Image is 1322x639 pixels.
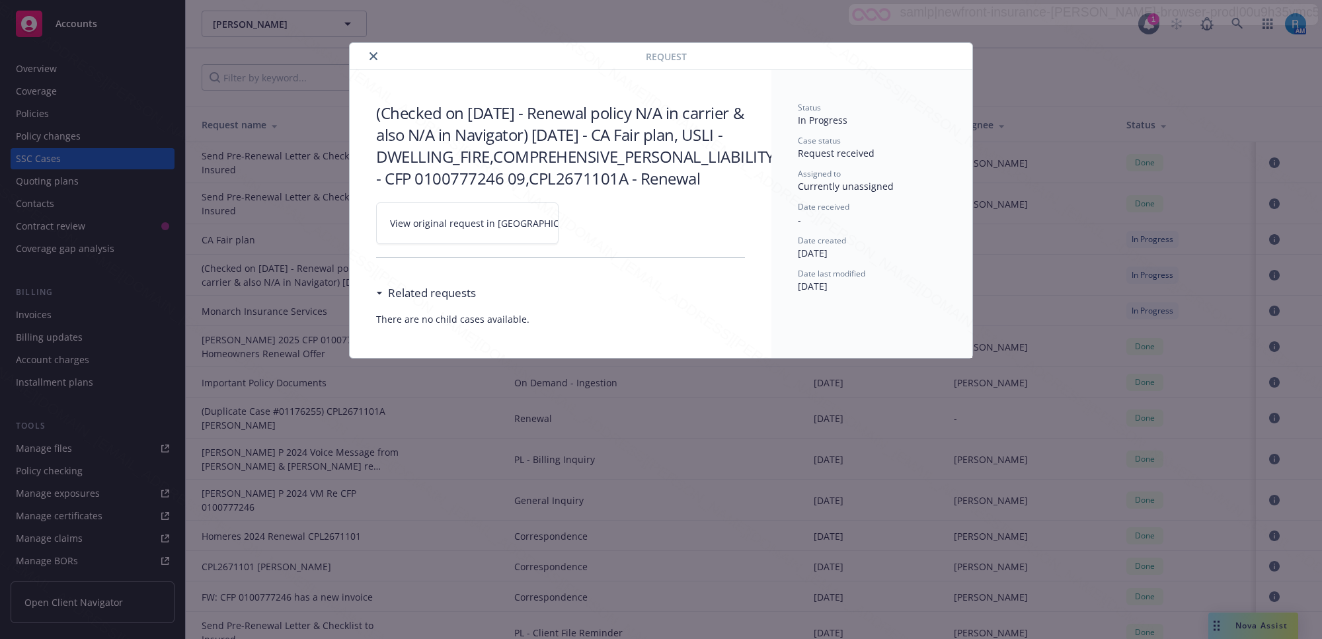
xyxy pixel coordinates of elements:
span: View original request in [GEOGRAPHIC_DATA] [390,216,590,230]
span: Assigned to [798,168,841,179]
span: In Progress [798,114,847,126]
span: Case status [798,135,841,146]
span: Currently unassigned [798,180,894,192]
span: There are no child cases available. [376,312,745,326]
span: Request [646,50,687,64]
span: Date created [798,235,846,246]
button: close [366,48,381,64]
span: [DATE] [798,280,828,292]
span: Date received [798,201,849,212]
span: - [798,214,801,226]
h3: (Checked on [DATE] - Renewal policy N/A in carrier & also N/A in Navigator) [DATE] - CA Fair plan... [376,102,745,189]
div: Related requests [376,284,476,302]
a: View original request in [GEOGRAPHIC_DATA] [376,202,559,244]
span: [DATE] [798,247,828,259]
span: Status [798,102,821,113]
h3: Related requests [388,284,476,302]
span: Date last modified [798,268,865,279]
span: Request received [798,147,875,159]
